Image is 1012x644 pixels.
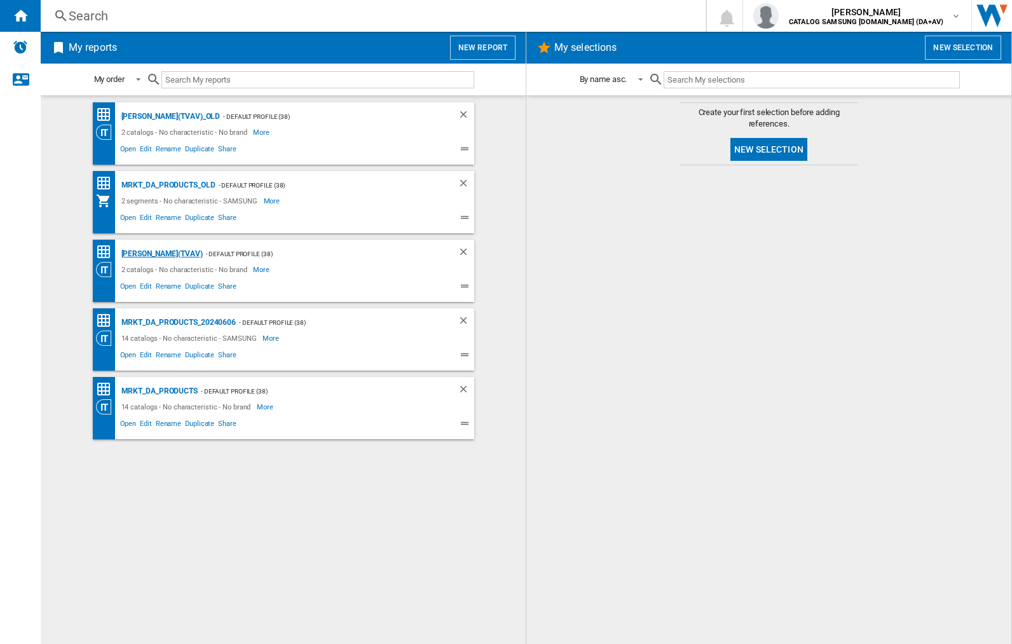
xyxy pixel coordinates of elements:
[458,315,474,331] div: Delete
[118,143,139,158] span: Open
[458,109,474,125] div: Delete
[263,331,281,346] span: More
[118,212,139,227] span: Open
[216,212,238,227] span: Share
[257,399,275,414] span: More
[118,177,215,193] div: MRKT_DA_PRODUCTS_OLD
[138,280,154,296] span: Edit
[118,280,139,296] span: Open
[925,36,1001,60] button: New selection
[96,331,118,346] div: Category View
[253,125,271,140] span: More
[138,143,154,158] span: Edit
[154,349,183,364] span: Rename
[96,262,118,277] div: Category View
[198,383,432,399] div: - Default profile (38)
[216,349,238,364] span: Share
[183,280,216,296] span: Duplicate
[96,125,118,140] div: Category View
[203,246,432,262] div: - Default profile (38)
[161,71,474,88] input: Search My reports
[789,6,943,18] span: [PERSON_NAME]
[138,212,154,227] span: Edit
[730,138,807,161] button: New selection
[66,36,120,60] h2: My reports
[789,18,943,26] b: CATALOG SAMSUNG [DOMAIN_NAME] (DA+AV)
[96,313,118,329] div: Price Matrix
[138,349,154,364] span: Edit
[753,3,779,29] img: profile.jpg
[154,418,183,433] span: Rename
[118,125,254,140] div: 2 catalogs - No characteristic - No brand
[138,418,154,433] span: Edit
[96,107,118,123] div: Price Matrix
[216,143,238,158] span: Share
[253,262,271,277] span: More
[96,193,118,209] div: My Assortment
[183,212,216,227] span: Duplicate
[96,381,118,397] div: Price Matrix
[450,36,516,60] button: New report
[96,244,118,260] div: Price Matrix
[216,418,238,433] span: Share
[154,280,183,296] span: Rename
[118,262,254,277] div: 2 catalogs - No characteristic - No brand
[94,74,125,84] div: My order
[552,36,619,60] h2: My selections
[118,109,221,125] div: [PERSON_NAME](TVAV)_old
[264,193,282,209] span: More
[118,349,139,364] span: Open
[96,399,118,414] div: Category View
[154,143,183,158] span: Rename
[183,143,216,158] span: Duplicate
[118,331,263,346] div: 14 catalogs - No characteristic - SAMSUNG
[118,193,264,209] div: 2 segments - No characteristic - SAMSUNG
[13,39,28,55] img: alerts-logo.svg
[220,109,432,125] div: - Default profile (38)
[118,399,257,414] div: 14 catalogs - No characteristic - No brand
[215,177,432,193] div: - Default profile (38)
[216,280,238,296] span: Share
[118,383,198,399] div: MRKT_DA_PRODUCTS
[458,246,474,262] div: Delete
[183,349,216,364] span: Duplicate
[118,418,139,433] span: Open
[154,212,183,227] span: Rename
[664,71,959,88] input: Search My selections
[458,177,474,193] div: Delete
[118,315,236,331] div: MRKT_DA_PRODUCTS_20240606
[118,246,203,262] div: [PERSON_NAME](TVAV)
[458,383,474,399] div: Delete
[69,7,673,25] div: Search
[236,315,432,331] div: - Default profile (38)
[183,418,216,433] span: Duplicate
[96,175,118,191] div: Price Matrix
[580,74,627,84] div: By name asc.
[680,107,858,130] span: Create your first selection before adding references.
